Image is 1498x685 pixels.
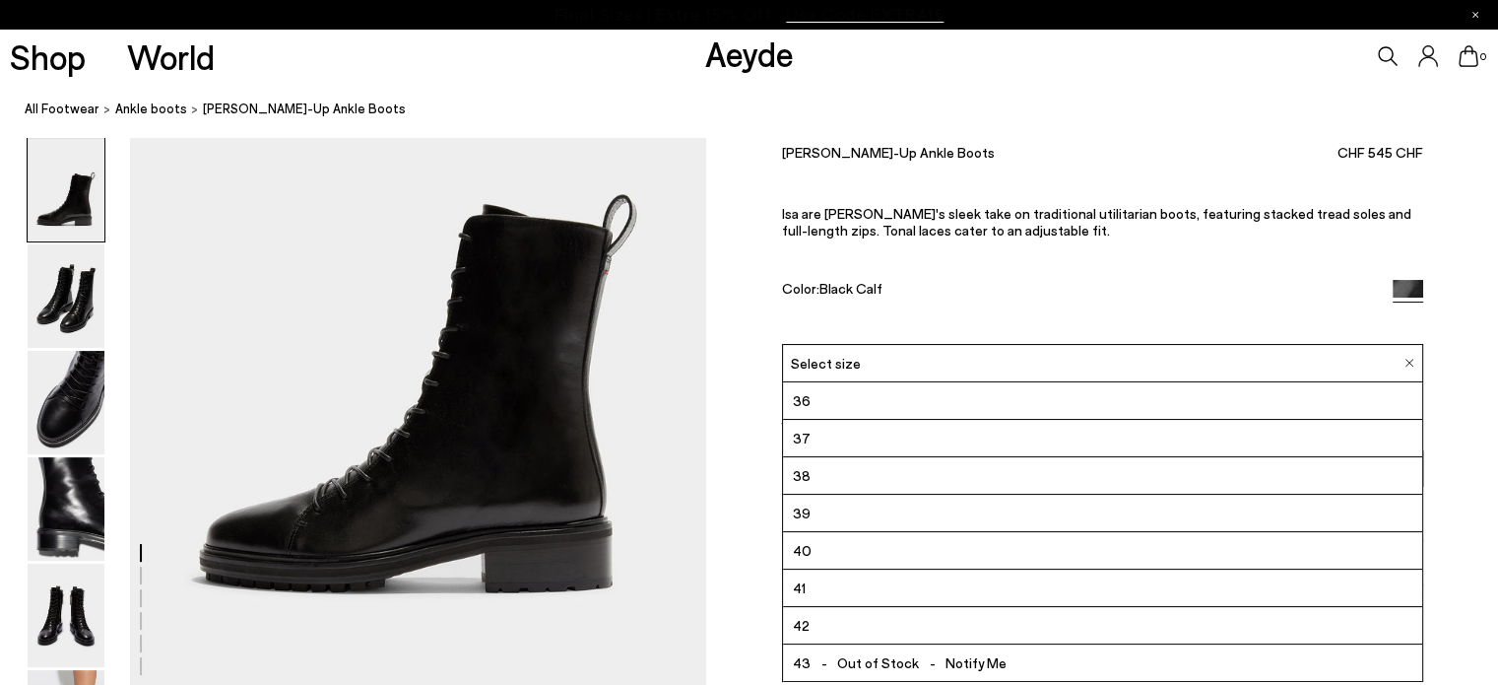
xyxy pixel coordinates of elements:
a: Aeyde [705,33,794,74]
font: 43 [793,654,811,671]
font: 36 [793,392,811,409]
font: Use Code EXTRA15 [786,3,944,25]
font: Isa are [PERSON_NAME]'s sleek take on traditional utilitarian boots, featuring stacked tread sole... [782,205,1411,239]
img: Isa Lace-Up Ankle Boots - Image 2 [28,244,104,348]
font: Select size [791,355,861,372]
font: Notify Me [945,654,1007,671]
font: 0 [1480,50,1486,62]
img: Isa Lace-Up Ankle Boots - Image 3 [28,351,104,454]
font: 41 [793,580,806,596]
font: 40 [793,542,812,559]
font: Out of Stock [837,654,919,671]
font: Shop [10,35,86,77]
font: Color: [782,280,819,297]
a: Shop [10,39,86,74]
font: 37 [793,430,811,446]
font: All Footwear [25,101,99,116]
font: Ankle boots [115,101,187,116]
font: - [929,654,935,671]
font: - [820,654,826,671]
img: Isa Lace-Up Ankle Boots - Image 4 [28,457,104,561]
font: Final Sizes | Extra 15% Off [554,3,772,25]
font: [PERSON_NAME]-Up Ankle Boots [782,144,995,161]
img: Isa Lace-Up Ankle Boots - Image 5 [28,564,104,667]
img: Isa Lace-Up Ankle Boots - Image 1 [28,138,104,241]
font: 38 [793,467,811,484]
font: 42 [793,617,810,634]
a: All Footwear [25,99,99,119]
a: World [127,39,215,74]
font: [PERSON_NAME]-Up Ankle Boots [203,101,406,116]
a: 0 [1459,45,1478,67]
font: CHF 545 CHF [1337,144,1423,161]
a: Ankle boots [115,99,187,119]
font: 39 [793,505,811,521]
span: Navigate to /collections/ss25-final-sizes [786,6,944,24]
nav: breadcrumb [25,83,1498,137]
font: World [127,35,215,77]
font: Black Calf [819,280,882,297]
